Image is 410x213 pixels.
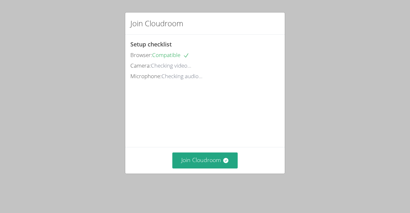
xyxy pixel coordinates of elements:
[130,18,183,29] h2: Join Cloudroom
[152,51,189,59] span: Compatible
[151,62,191,69] span: Checking video...
[172,152,238,168] button: Join Cloudroom
[130,40,172,48] span: Setup checklist
[130,72,161,80] span: Microphone:
[161,72,202,80] span: Checking audio...
[130,62,151,69] span: Camera:
[130,51,152,59] span: Browser:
